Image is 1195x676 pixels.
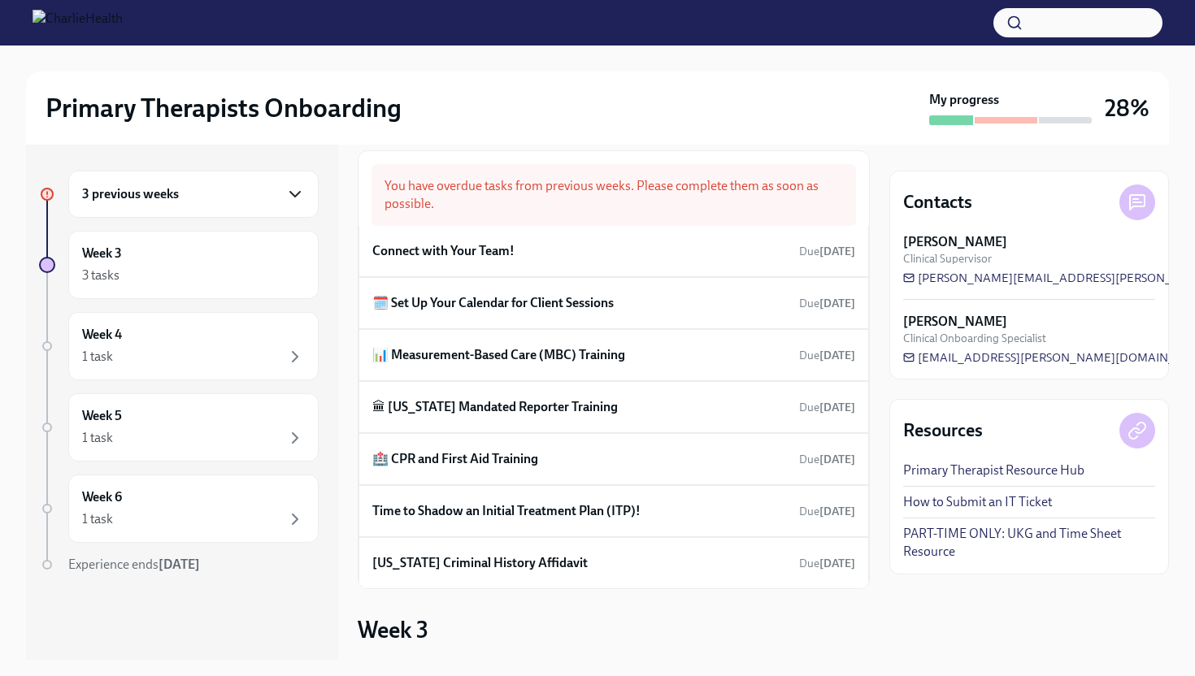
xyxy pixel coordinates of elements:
a: PART-TIME ONLY: UKG and Time Sheet Resource [903,525,1155,561]
h4: Contacts [903,190,972,214]
strong: [DATE] [819,349,855,362]
h6: Week 5 [82,407,122,425]
h6: Week 4 [82,326,122,344]
span: Due [799,349,855,362]
a: Week 41 task [39,312,319,380]
span: Due [799,453,855,466]
strong: [DATE] [819,453,855,466]
h2: Primary Therapists Onboarding [46,92,402,124]
a: Week 33 tasks [39,231,319,299]
div: 1 task [82,510,113,528]
strong: [DATE] [819,297,855,310]
span: Clinical Onboarding Specialist [903,331,1046,346]
strong: [DATE] [159,557,200,572]
span: August 15th, 2025 09:00 [799,244,855,259]
span: August 20th, 2025 09:00 [799,348,855,363]
h3: Week 3 [358,615,428,644]
strong: [DATE] [819,557,855,570]
span: Due [799,557,855,570]
h6: Time to Shadow an Initial Treatment Plan (ITP)! [372,502,641,520]
div: 3 tasks [82,266,119,284]
a: 🗓️ Set Up Your Calendar for Client SessionsDue[DATE] [372,291,855,315]
h6: Connect with Your Team! [372,242,515,260]
h6: 🏛 [US_STATE] Mandated Reporter Training [372,398,618,416]
h6: 📊 Measurement-Based Care (MBC) Training [372,346,625,364]
span: August 20th, 2025 09:00 [799,296,855,311]
h3: 28% [1105,93,1149,123]
span: Due [799,297,855,310]
div: You have overdue tasks from previous weeks. Please complete them as soon as possible. [372,164,856,226]
h6: 🏥 CPR and First Aid Training [372,450,538,468]
h4: Resources [903,418,983,443]
span: Clinical Supervisor [903,251,992,266]
strong: My progress [929,91,999,109]
strong: [DATE] [819,401,855,414]
strong: [DATE] [819,505,855,518]
div: 1 task [82,348,113,366]
a: Connect with Your Team!Due[DATE] [372,239,855,263]
a: 📊 Measurement-Based Care (MBC) TrainingDue[DATE] [372,343,855,367]
h6: Week 6 [82,488,122,506]
a: [US_STATE] Criminal History AffidavitDue[DATE] [372,551,855,575]
strong: [PERSON_NAME] [903,233,1007,251]
a: Week 51 task [39,393,319,461]
a: 🏛 [US_STATE] Mandated Reporter TrainingDue[DATE] [372,395,855,419]
a: How to Submit an IT Ticket [903,493,1052,511]
span: Due [799,401,855,414]
div: 1 task [82,429,113,447]
h6: 3 previous weeks [82,185,179,203]
a: Time to Shadow an Initial Treatment Plan (ITP)!Due[DATE] [372,499,855,523]
span: Due [799,505,855,518]
strong: [PERSON_NAME] [903,313,1007,331]
span: August 23rd, 2025 09:00 [799,452,855,467]
span: August 24th, 2025 09:00 [799,556,855,571]
a: 🏥 CPR and First Aid TrainingDue[DATE] [372,447,855,471]
span: August 23rd, 2025 09:00 [799,504,855,519]
h6: [US_STATE] Criminal History Affidavit [372,554,588,572]
span: Experience ends [68,557,200,572]
strong: [DATE] [819,245,855,258]
img: CharlieHealth [33,10,123,36]
a: Week 61 task [39,474,319,543]
div: 3 previous weeks [68,171,319,218]
h6: Week 3 [82,245,122,262]
span: Due [799,245,855,258]
h6: 🗓️ Set Up Your Calendar for Client Sessions [372,294,614,312]
a: Primary Therapist Resource Hub [903,461,1084,479]
span: August 22nd, 2025 09:00 [799,400,855,415]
